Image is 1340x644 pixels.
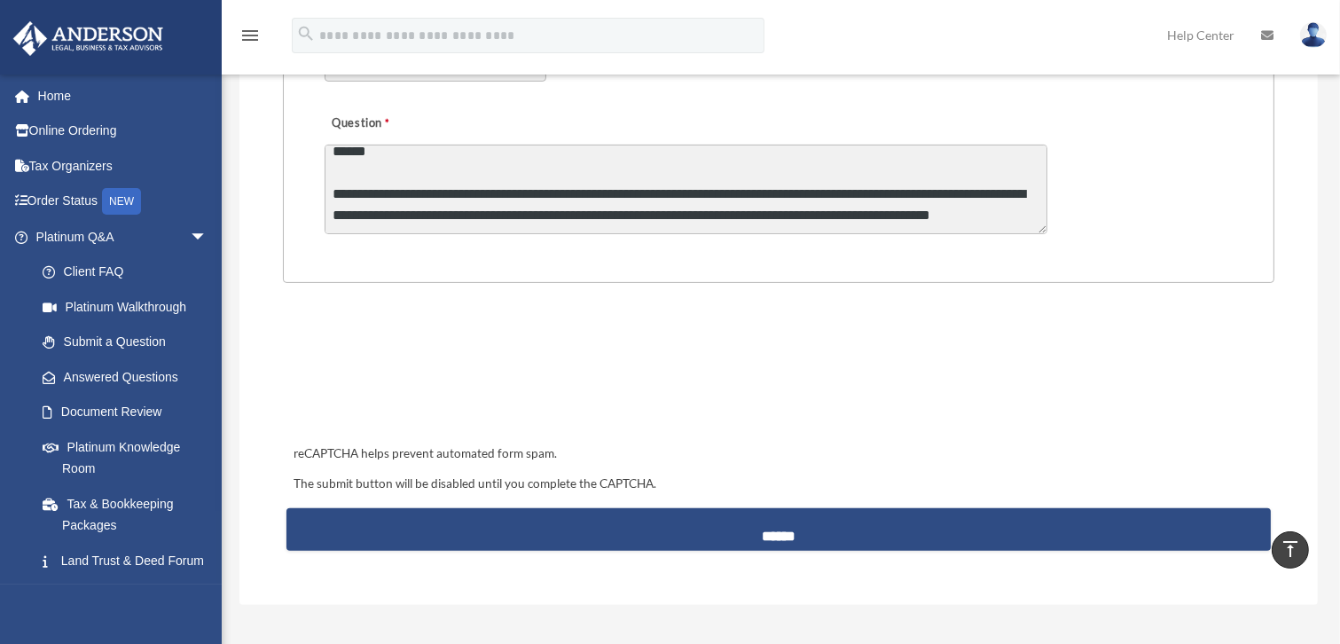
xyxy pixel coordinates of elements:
[25,395,234,430] a: Document Review
[12,114,234,149] a: Online Ordering
[25,359,234,395] a: Answered Questions
[12,219,234,255] a: Platinum Q&Aarrow_drop_down
[25,289,234,325] a: Platinum Walkthrough
[286,444,1272,465] div: reCAPTCHA helps prevent automated form spam.
[1280,538,1301,560] i: vertical_align_top
[25,429,234,486] a: Platinum Knowledge Room
[12,184,234,220] a: Order StatusNEW
[296,24,316,43] i: search
[190,219,225,255] span: arrow_drop_down
[25,255,234,290] a: Client FAQ
[25,486,234,543] a: Tax & Bookkeeping Packages
[1300,22,1327,48] img: User Pic
[239,31,261,46] a: menu
[102,188,141,215] div: NEW
[286,474,1272,495] div: The submit button will be disabled until you complete the CAPTCHA.
[12,78,234,114] a: Home
[12,148,234,184] a: Tax Organizers
[25,578,234,614] a: Portal Feedback
[25,325,225,360] a: Submit a Question
[1272,531,1309,569] a: vertical_align_top
[25,543,234,578] a: Land Trust & Deed Forum
[325,112,462,137] label: Question
[288,338,558,407] iframe: reCAPTCHA
[239,25,261,46] i: menu
[8,21,168,56] img: Anderson Advisors Platinum Portal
